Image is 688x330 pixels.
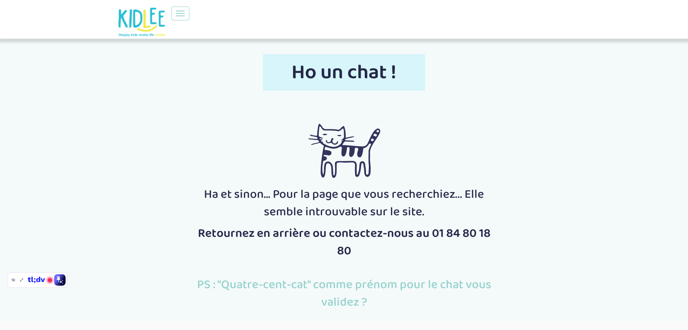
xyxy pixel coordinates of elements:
p: Ha et sinon… Pour la page que vous recherchiez... Elle semble introuvable sur le site. [195,186,493,221]
img: cat-error-img.png [308,124,380,178]
img: logo [118,8,165,37]
p: Retournez en arrière ou contactez-nous au 01 84 80 18 80 [195,225,493,260]
p: PS : "Quatre-cent-cat" comme prénom pour le chat vous validez ? [195,276,493,311]
span: Ho un chat ! [263,54,425,91]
